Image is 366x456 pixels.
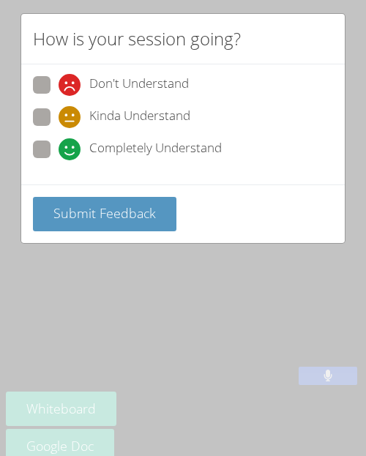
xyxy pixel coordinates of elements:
button: Submit Feedback [33,197,176,231]
span: Don't Understand [89,74,189,96]
span: Kinda Understand [89,106,190,128]
h2: How is your session going? [33,26,241,52]
span: Submit Feedback [53,204,156,222]
span: Completely Understand [89,138,222,160]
